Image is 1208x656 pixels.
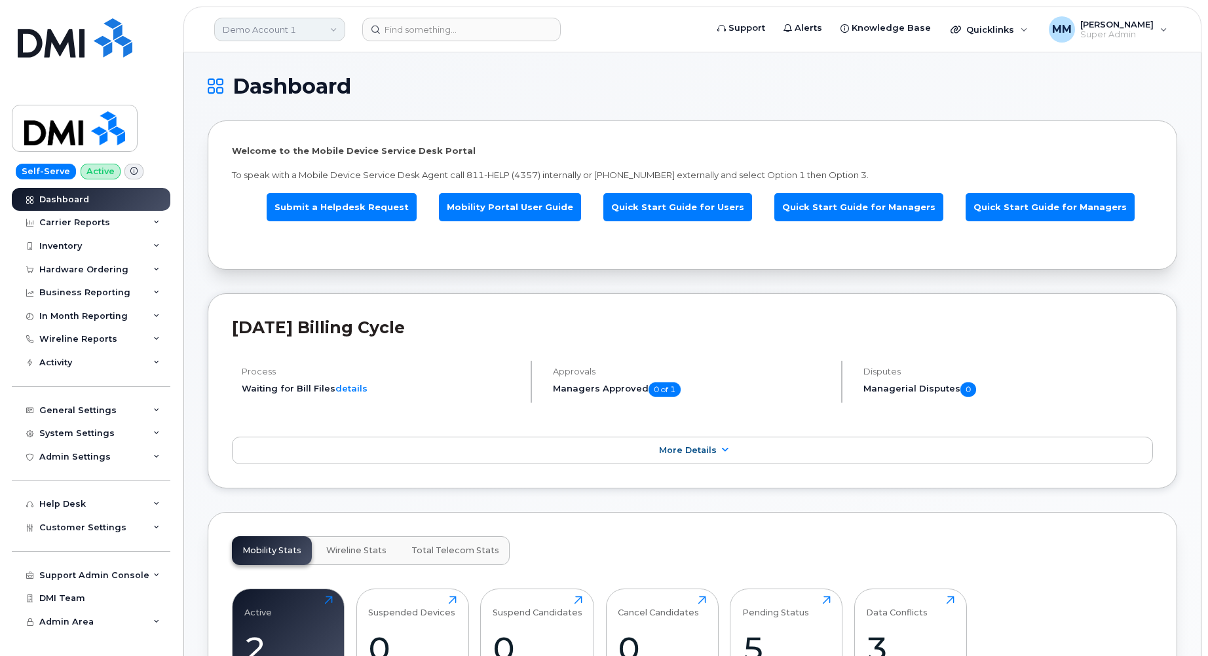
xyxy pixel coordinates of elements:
[242,367,519,376] h4: Process
[603,193,752,221] a: Quick Start Guide for Users
[411,545,499,556] span: Total Telecom Stats
[866,596,928,617] div: Data Conflicts
[493,596,582,617] div: Suspend Candidates
[368,596,455,617] div: Suspended Devices
[233,77,351,96] span: Dashboard
[960,382,976,397] span: 0
[659,445,717,455] span: More Details
[618,596,699,617] div: Cancel Candidates
[232,318,1153,337] h2: [DATE] Billing Cycle
[863,382,1153,397] h5: Managerial Disputes
[326,545,387,556] span: Wireline Stats
[232,169,1153,181] p: To speak with a Mobile Device Service Desk Agent call 811-HELP (4357) internally or [PHONE_NUMBER...
[244,596,272,617] div: Active
[966,193,1135,221] a: Quick Start Guide for Managers
[863,367,1153,376] h4: Disputes
[335,383,368,393] a: details
[774,193,943,221] a: Quick Start Guide for Managers
[553,382,831,397] h5: Managers Approved
[267,193,417,221] a: Submit a Helpdesk Request
[553,367,831,376] h4: Approvals
[439,193,581,221] a: Mobility Portal User Guide
[242,382,519,395] li: Waiting for Bill Files
[232,145,1153,157] p: Welcome to the Mobile Device Service Desk Portal
[649,382,681,397] span: 0 of 1
[742,596,809,617] div: Pending Status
